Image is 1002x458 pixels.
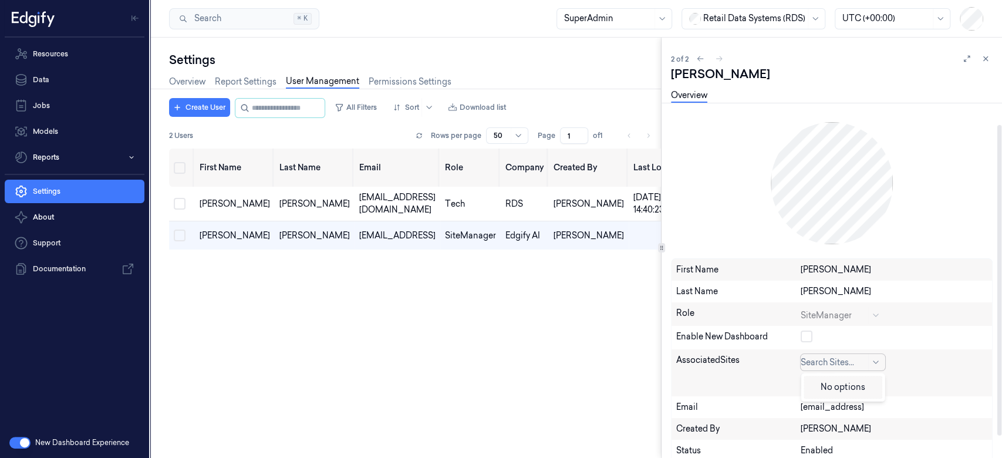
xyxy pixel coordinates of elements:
div: [PERSON_NAME] [801,423,987,435]
div: Role [676,307,801,321]
button: All Filters [330,98,382,117]
div: Enable new dashboard [676,331,801,345]
th: Last Login [629,149,684,187]
a: Resources [5,42,144,66]
div: [PERSON_NAME] [279,230,350,242]
button: Select row [174,230,185,241]
div: [EMAIL_ADDRESS] [801,401,987,413]
a: Models [5,120,144,143]
div: [PERSON_NAME] [279,198,350,210]
a: Documentation [5,257,144,281]
span: 2 Users [169,130,193,141]
div: Settings [169,52,661,68]
button: Create User [169,98,230,117]
div: [PERSON_NAME] [671,66,993,82]
a: Data [5,68,144,92]
div: [PERSON_NAME] [801,264,987,276]
div: [PERSON_NAME] [554,198,624,210]
div: Email [676,401,801,413]
button: Download list [443,98,511,117]
div: Edgify AI [505,230,544,242]
p: Rows per page [431,130,481,141]
span: 2 of 2 [671,54,689,64]
div: No options [804,376,882,399]
th: Role [440,149,501,187]
button: About [5,206,144,229]
div: associatedSites [676,354,801,392]
div: [PERSON_NAME] [554,230,624,242]
th: Last Name [275,149,355,187]
div: [DATE] 14:40:23.448 [633,191,680,216]
a: Report Settings [215,76,276,88]
div: RDS [505,198,544,210]
a: User Management [286,75,359,89]
div: Tech [445,198,496,210]
a: Overview [169,76,205,88]
th: Created By [549,149,629,187]
div: Last Name [676,285,801,298]
a: Jobs [5,94,144,117]
nav: pagination [621,127,656,144]
a: Overview [671,89,707,103]
button: Toggle Navigation [126,9,144,28]
a: Support [5,231,144,255]
span: Page [538,130,555,141]
button: Select row [174,198,185,210]
span: of 1 [593,130,612,141]
th: Email [355,149,440,187]
div: Enabled [801,444,987,457]
th: First Name [195,149,275,187]
a: Permissions Settings [369,76,451,88]
div: Created By [676,423,801,435]
div: First Name [676,264,801,276]
div: [EMAIL_ADDRESS][DOMAIN_NAME] [359,191,436,216]
div: [PERSON_NAME] [200,230,270,242]
button: Reports [5,146,144,169]
a: Settings [5,180,144,203]
th: Company [501,149,549,187]
div: Status [676,444,801,457]
span: Search [190,12,221,25]
button: Search⌘K [169,8,319,29]
div: SiteManager [445,230,496,242]
div: [PERSON_NAME] [801,285,987,298]
div: [EMAIL_ADDRESS] [359,230,436,242]
button: Select all [174,162,185,174]
div: [PERSON_NAME] [200,198,270,210]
